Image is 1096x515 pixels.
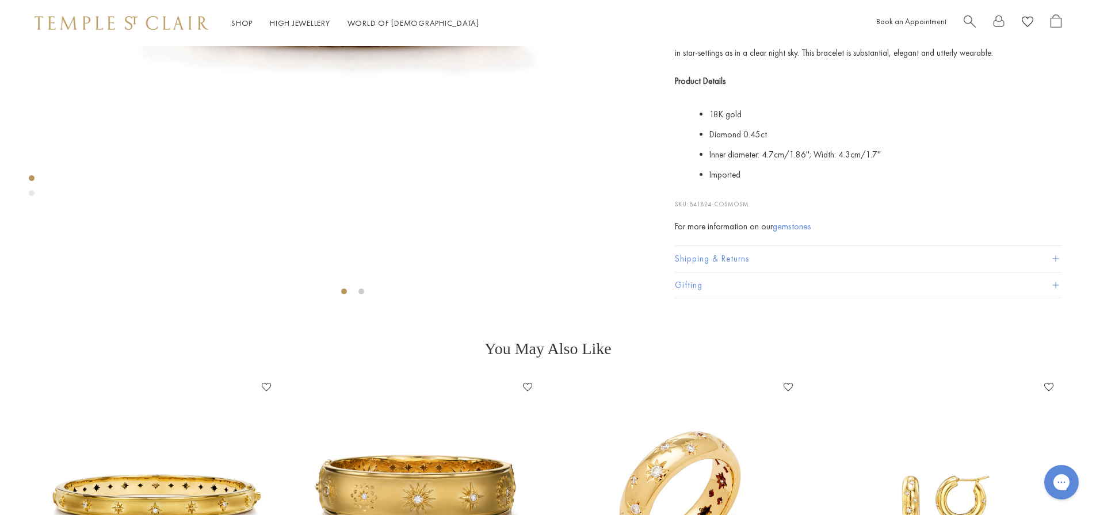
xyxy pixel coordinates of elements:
[231,18,253,28] a: ShopShop
[231,16,479,30] nav: Main navigation
[675,32,1061,61] p: Part of the Celestial Collection, the 18K Cosmos Bracelet is softly rounded. It finds an array of...
[1022,14,1033,32] a: View Wishlist
[270,18,330,28] a: High JewelleryHigh Jewellery
[709,125,1061,145] li: Diamond 0.45ct
[675,272,1061,298] button: Gifting
[675,246,1061,272] button: Shipping & Returns
[876,16,946,26] a: Book an Appointment
[675,75,725,87] strong: Product Details
[709,105,1061,125] li: 18K gold
[709,145,1061,165] li: Inner diameter: 4.7cm/1.86''; Width: 4.3cm/1.7''
[46,340,1050,358] h3: You May Also Like
[35,16,208,30] img: Temple St. Clair
[1038,461,1084,504] iframe: Gorgias live chat messenger
[347,18,479,28] a: World of [DEMOGRAPHIC_DATA]World of [DEMOGRAPHIC_DATA]
[689,201,749,209] span: B41824-COSMOSM
[773,221,811,233] a: gemstones
[675,220,1061,235] div: For more information on our
[709,165,1061,185] li: Imported
[964,14,976,32] a: Search
[675,188,1061,210] p: SKU:
[1051,14,1061,32] a: Open Shopping Bag
[29,172,35,205] div: Product gallery navigation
